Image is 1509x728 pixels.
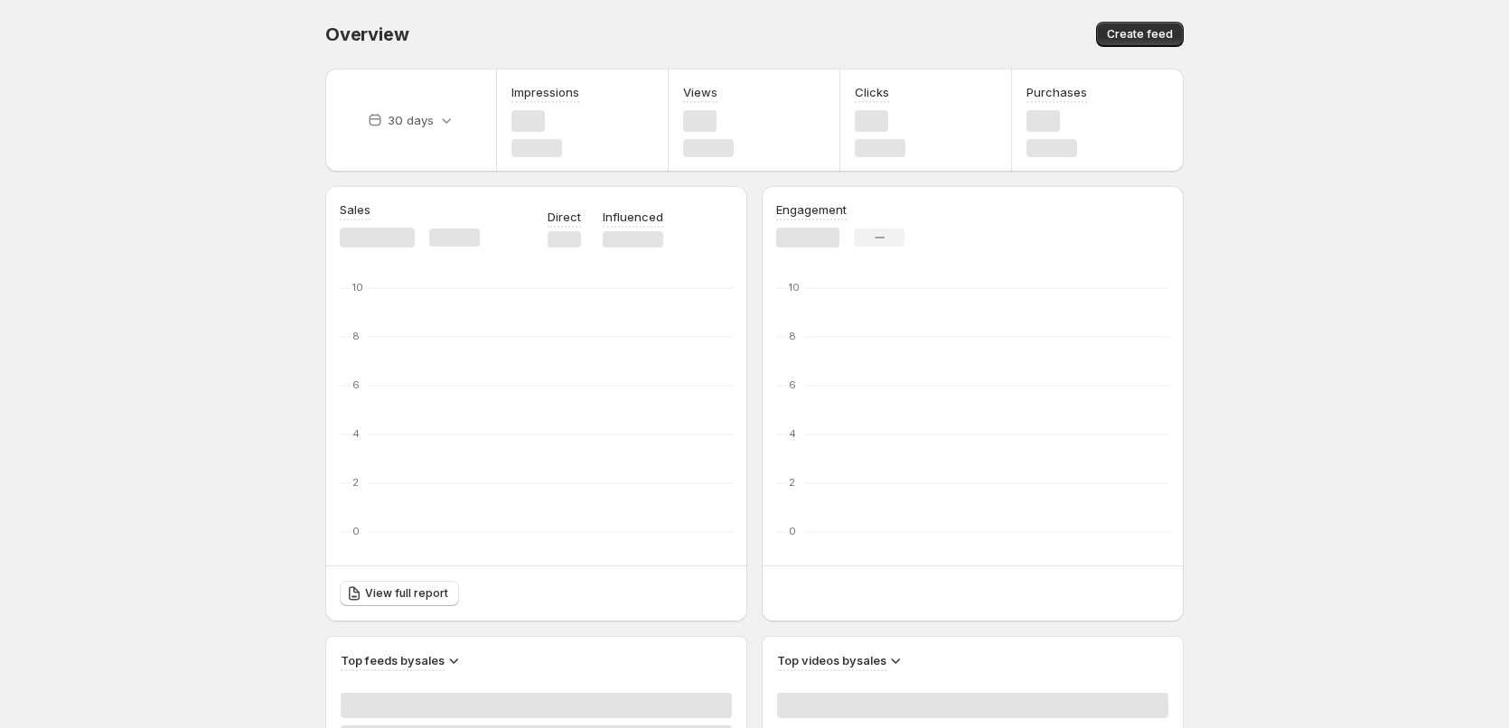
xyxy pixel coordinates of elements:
[1107,27,1173,42] span: Create feed
[352,476,359,489] text: 2
[352,525,360,537] text: 0
[548,208,581,226] p: Direct
[340,581,459,606] a: View full report
[789,476,795,489] text: 2
[855,83,889,101] h3: Clicks
[683,83,717,101] h3: Views
[388,111,434,129] p: 30 days
[1096,22,1184,47] button: Create feed
[789,427,796,440] text: 4
[352,427,360,440] text: 4
[352,330,360,342] text: 8
[1026,83,1087,101] h3: Purchases
[789,281,800,294] text: 10
[777,651,886,669] h3: Top videos by sales
[340,201,370,219] h3: Sales
[511,83,579,101] h3: Impressions
[352,281,363,294] text: 10
[603,208,663,226] p: Influenced
[776,201,847,219] h3: Engagement
[325,23,408,45] span: Overview
[789,378,796,391] text: 6
[352,378,360,391] text: 6
[365,586,448,601] span: View full report
[789,330,796,342] text: 8
[789,525,796,537] text: 0
[341,651,445,669] h3: Top feeds by sales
